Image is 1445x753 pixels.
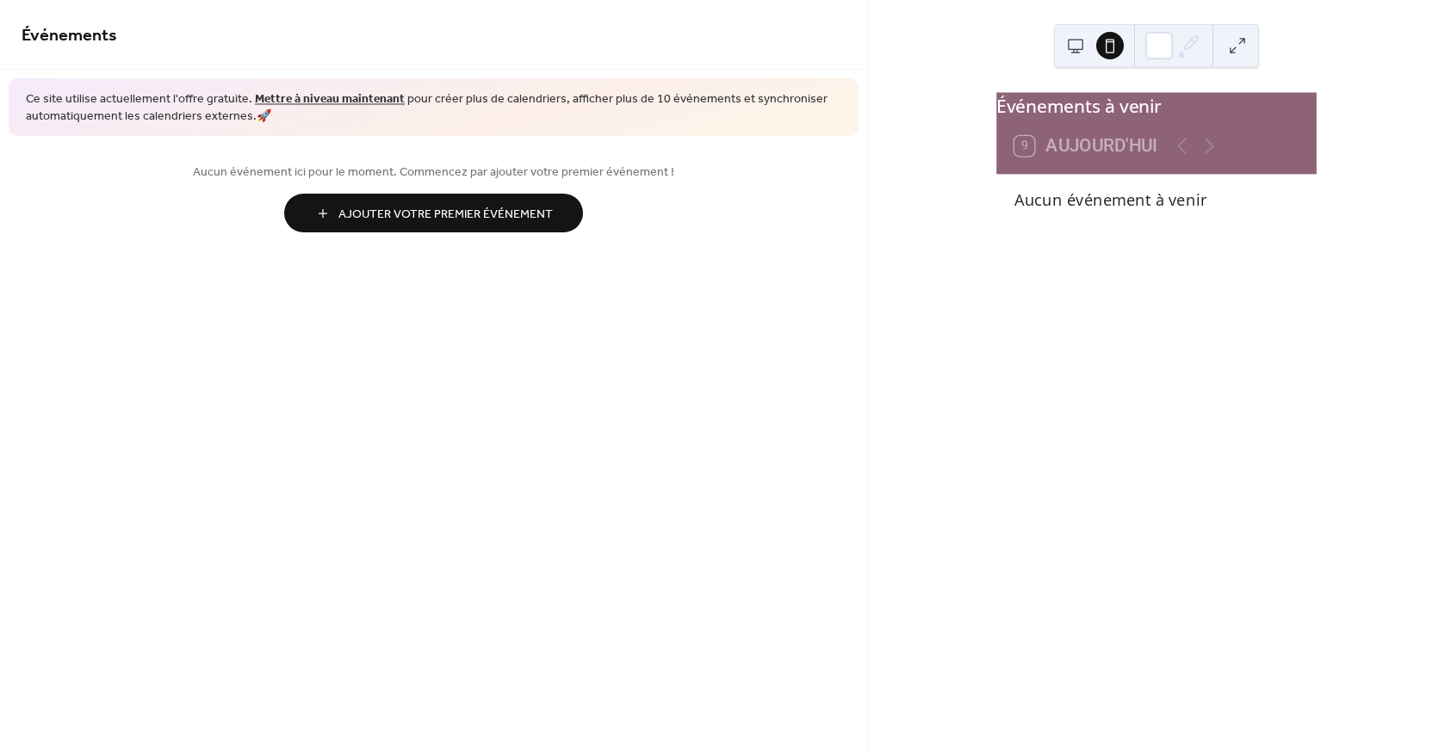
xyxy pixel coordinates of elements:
a: Ajouter Votre Premier Événement [22,194,846,232]
button: Ajouter Votre Premier Événement [284,194,583,232]
span: Ce site utilise actuellement l'offre gratuite. pour créer plus de calendriers, afficher plus de 1... [26,91,841,125]
span: Ajouter Votre Premier Événement [338,206,553,224]
a: Mettre à niveau maintenant [255,88,405,111]
div: Événements à venir [996,92,1317,119]
span: Aucun événement ici pour le moment. Commencez par ajouter votre premier événement ! [22,164,846,182]
span: Événements [22,19,117,52]
div: Aucun événement à venir [1014,188,1299,211]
